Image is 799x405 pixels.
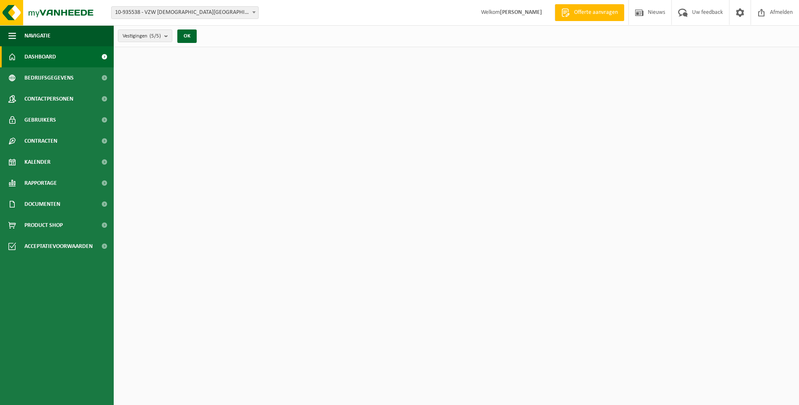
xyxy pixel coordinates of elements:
a: Offerte aanvragen [555,4,624,21]
span: Navigatie [24,25,51,46]
span: Bedrijfsgegevens [24,67,74,88]
span: Contactpersonen [24,88,73,109]
button: OK [177,29,197,43]
span: Offerte aanvragen [572,8,620,17]
span: Vestigingen [123,30,161,43]
span: Acceptatievoorwaarden [24,236,93,257]
span: Dashboard [24,46,56,67]
button: Vestigingen(5/5) [118,29,172,42]
count: (5/5) [150,33,161,39]
span: Product Shop [24,215,63,236]
span: Rapportage [24,173,57,194]
span: Documenten [24,194,60,215]
span: Gebruikers [24,109,56,131]
span: 10-935538 - VZW PRIESTER DAENS COLLEGE - AALST [111,6,259,19]
strong: [PERSON_NAME] [500,9,542,16]
span: Contracten [24,131,57,152]
span: 10-935538 - VZW PRIESTER DAENS COLLEGE - AALST [112,7,258,19]
span: Kalender [24,152,51,173]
